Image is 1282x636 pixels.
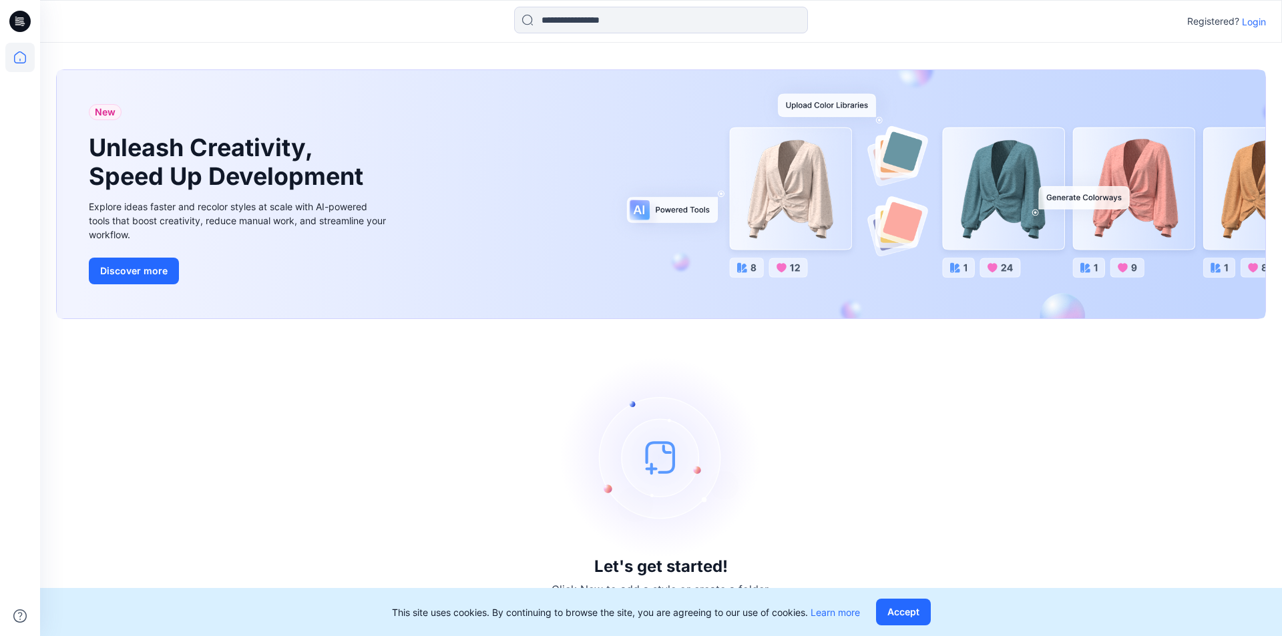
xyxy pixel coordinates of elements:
h1: Unleash Creativity, Speed Up Development [89,133,369,191]
button: Discover more [89,258,179,284]
p: Registered? [1187,13,1239,29]
div: Explore ideas faster and recolor styles at scale with AI-powered tools that boost creativity, red... [89,200,389,242]
p: This site uses cookies. By continuing to browse the site, you are agreeing to our use of cookies. [392,605,860,619]
button: Accept [876,599,931,625]
span: New [95,104,116,120]
a: Learn more [811,607,860,618]
img: empty-state-image.svg [561,357,761,557]
h3: Let's get started! [594,557,728,576]
p: Click New to add a style or create a folder. [552,581,771,597]
p: Login [1242,15,1266,29]
a: Discover more [89,258,389,284]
